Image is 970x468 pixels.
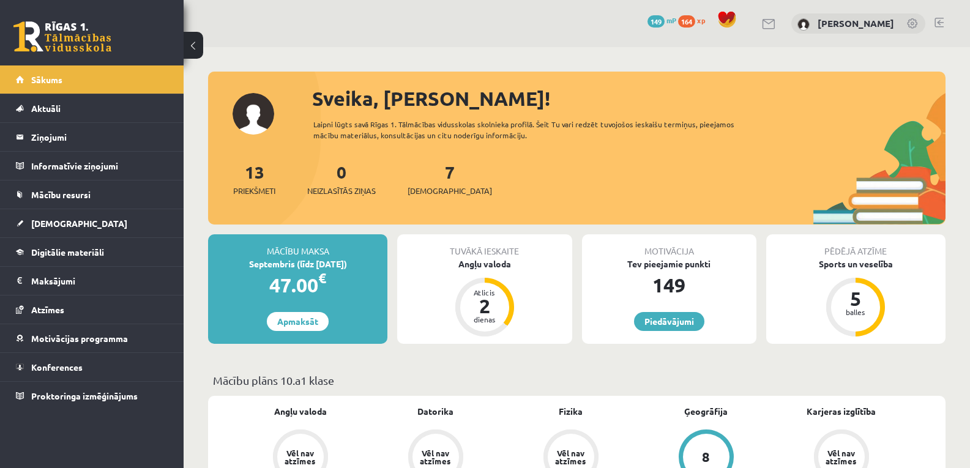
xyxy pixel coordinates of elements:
a: Apmaksāt [267,312,329,331]
a: Piedāvājumi [634,312,704,331]
div: 149 [582,270,756,300]
span: Konferences [31,362,83,373]
span: Proktoringa izmēģinājums [31,390,138,401]
div: 47.00 [208,270,387,300]
legend: Informatīvie ziņojumi [31,152,168,180]
div: Mācību maksa [208,234,387,258]
a: Maksājumi [16,267,168,295]
a: Fizika [559,405,583,418]
div: 2 [466,296,503,316]
div: Pēdējā atzīme [766,234,946,258]
a: Motivācijas programma [16,324,168,352]
a: Proktoringa izmēģinājums [16,382,168,410]
span: mP [666,15,676,25]
a: Aktuāli [16,94,168,122]
div: balles [837,308,874,316]
div: Atlicis [466,289,503,296]
span: € [318,269,326,287]
a: [PERSON_NAME] [818,17,894,29]
div: Sveika, [PERSON_NAME]! [312,84,946,113]
div: Angļu valoda [397,258,572,270]
a: Informatīvie ziņojumi [16,152,168,180]
span: xp [697,15,705,25]
img: Dana Blaumane [797,18,810,31]
div: Vēl nav atzīmes [554,449,588,465]
a: Angļu valoda Atlicis 2 dienas [397,258,572,338]
span: Motivācijas programma [31,333,128,344]
p: Mācību plāns 10.a1 klase [213,372,941,388]
div: Laipni lūgts savā Rīgas 1. Tālmācības vidusskolas skolnieka profilā. Šeit Tu vari redzēt tuvojošo... [313,119,756,141]
a: Ģeogrāfija [684,405,728,418]
span: Sākums [31,74,62,85]
span: Atzīmes [31,304,64,315]
span: [DEMOGRAPHIC_DATA] [31,218,127,229]
div: Tuvākā ieskaite [397,234,572,258]
a: Mācību resursi [16,180,168,209]
a: [DEMOGRAPHIC_DATA] [16,209,168,237]
span: 149 [647,15,665,28]
div: dienas [466,316,503,323]
a: Rīgas 1. Tālmācības vidusskola [13,21,111,52]
div: Vēl nav atzīmes [419,449,453,465]
div: Vēl nav atzīmes [824,449,859,465]
a: 164 xp [678,15,711,25]
span: Mācību resursi [31,189,91,200]
div: Tev pieejamie punkti [582,258,756,270]
a: 0Neizlasītās ziņas [307,161,376,197]
div: Motivācija [582,234,756,258]
a: Konferences [16,353,168,381]
div: 8 [702,450,710,464]
span: Aktuāli [31,103,61,114]
a: Datorika [417,405,453,418]
a: Karjeras izglītība [807,405,876,418]
legend: Maksājumi [31,267,168,295]
div: Vēl nav atzīmes [283,449,318,465]
span: Neizlasītās ziņas [307,185,376,197]
span: Digitālie materiāli [31,247,104,258]
a: Ziņojumi [16,123,168,151]
a: Atzīmes [16,295,168,324]
a: Sports un veselība 5 balles [766,258,946,338]
a: Digitālie materiāli [16,238,168,266]
a: 7[DEMOGRAPHIC_DATA] [408,161,492,197]
a: 13Priekšmeti [233,161,275,197]
span: Priekšmeti [233,185,275,197]
div: 5 [837,289,874,308]
div: Septembris (līdz [DATE]) [208,258,387,270]
div: Sports un veselība [766,258,946,270]
span: [DEMOGRAPHIC_DATA] [408,185,492,197]
a: Sākums [16,65,168,94]
a: Angļu valoda [274,405,327,418]
a: 149 mP [647,15,676,25]
legend: Ziņojumi [31,123,168,151]
span: 164 [678,15,695,28]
